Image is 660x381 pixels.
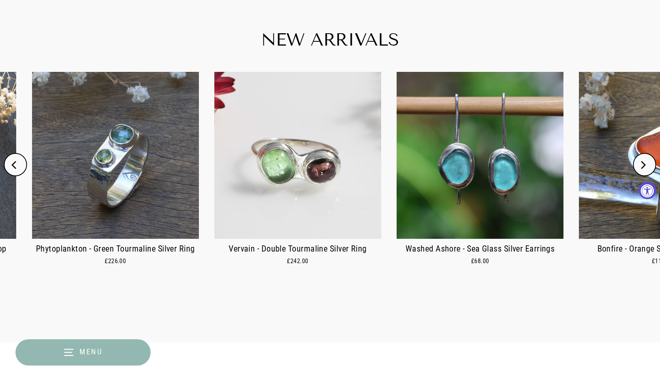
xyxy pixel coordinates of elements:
span: £226.00 [105,257,126,265]
a: Washed Ashore - Sea Glass Silver Earrings£68.00 [397,72,563,276]
span: Menu [80,347,103,356]
button: Accessibility Widget, click to open [639,182,656,199]
button: Previous [4,153,27,176]
h2: New Arrivals [95,31,566,49]
button: Menu [15,339,151,366]
a: Vervain - Double Tourmaline Silver Ring£242.00 [214,72,381,276]
div: Washed Ashore - Sea Glass Silver Earrings [397,243,563,255]
span: £68.00 [471,257,489,265]
div: Phytoplankton - Green Tourmaline Silver Ring [32,243,199,255]
button: Next [633,153,656,176]
span: £242.00 [287,257,308,265]
a: Phytoplankton - Green Tourmaline Silver Ring£226.00 [32,72,199,276]
div: Vervain - Double Tourmaline Silver Ring [214,243,381,255]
